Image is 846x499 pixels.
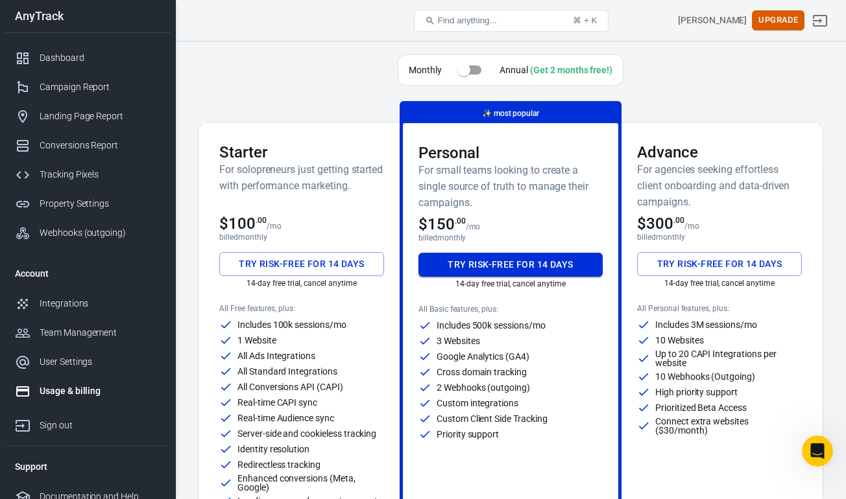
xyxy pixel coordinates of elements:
[40,168,160,181] div: Tracking Pixels
[655,320,757,329] p: Includes 3M sessions/mo
[573,16,597,25] div: ⌘ + K
[5,347,171,377] a: User Settings
[40,197,160,211] div: Property Settings
[684,222,699,231] p: /mo
[455,216,466,226] sup: .00
[40,419,160,432] div: Sign out
[655,403,747,412] p: Prioritized Beta Access
[418,253,603,277] button: Try risk-free for 14 days
[482,107,539,121] p: most popular
[267,222,282,231] p: /mo
[5,102,171,131] a: Landing Page Report
[237,460,320,469] p: Redirectless tracking
[219,233,384,242] p: billed monthly
[5,10,171,22] div: AnyTrack
[437,336,480,345] p: 3 Websites
[437,399,518,408] p: Custom integrations
[5,160,171,189] a: Tracking Pixels
[5,73,171,102] a: Campaign Report
[256,216,267,225] sup: .00
[637,233,802,242] p: billed monthly
[418,279,603,288] p: 14-day free trial, cancel anytime
[655,388,738,397] p: High priority support
[5,377,171,406] a: Usage & billing
[5,451,171,482] li: Support
[418,305,603,314] p: All Basic features, plus:
[637,304,802,313] p: All Personal features, plus:
[637,143,802,161] h3: Advance
[637,279,802,288] p: 14-day free trial, cancel anytime
[466,222,481,231] p: /mo
[40,139,160,152] div: Conversions Report
[40,110,160,123] div: Landing Page Report
[219,161,384,194] h6: For solopreneurs just getting started with performance marketing.
[673,216,684,225] sup: .00
[5,218,171,248] a: Webhooks (outgoing)
[40,355,160,369] div: User Settings
[437,414,548,423] p: Custom Client Side Tracking
[418,144,603,162] h3: Personal
[437,321,546,330] p: Includes 500k sessions/mo
[418,233,603,242] p: billed monthly
[5,289,171,318] a: Integrations
[237,367,337,376] p: All Standard Integrations
[5,189,171,218] a: Property Settings
[237,398,317,407] p: Real-time CAPI sync
[418,162,603,211] h6: For small teams looking to create a single source of truth to manage their campaigns.
[655,417,802,435] p: Connect extra websites ($30/month)
[637,161,802,210] h6: For agencies seeking effortless client onboarding and data-driven campaigns.
[237,320,346,329] p: Includes 100k sessions/mo
[409,64,442,77] p: Monthly
[5,131,171,160] a: Conversions Report
[219,215,267,233] span: $100
[437,367,527,377] p: Cross domain tracking
[437,430,499,439] p: Priority support
[219,252,384,276] button: Try risk-free for 14 days
[5,318,171,347] a: Team Management
[40,297,160,310] div: Integrations
[40,326,160,340] div: Team Management
[219,304,384,313] p: All Free features, plus:
[437,352,529,361] p: Google Analytics (GA4)
[237,413,334,423] p: Real-time Audience sync
[237,336,276,345] p: 1 Website
[219,143,384,161] h3: Starter
[237,351,315,360] p: All Ads Integrations
[804,5,836,36] a: Sign out
[418,215,466,233] span: $150
[655,336,703,345] p: 10 Websites
[678,14,747,27] div: Account id: mEX23YzU
[655,372,755,381] p: 10 Webhooks (Outgoing)
[219,279,384,288] p: 14-day free trial, cancel anytime
[40,384,160,398] div: Usage & billing
[752,10,804,30] button: Upgrade
[237,474,384,492] p: Enhanced conversions (Meta, Google)
[530,65,612,75] div: (Get 2 months free!)
[5,406,171,440] a: Sign out
[637,252,802,276] button: Try risk-free for 14 days
[655,349,802,367] p: Up to 20 CAPI Integrations per website
[40,226,160,240] div: Webhooks (outgoing)
[482,109,492,118] span: magic
[40,80,160,94] div: Campaign Report
[802,435,833,467] iframe: Intercom live chat
[5,43,171,73] a: Dashboard
[5,258,171,289] li: Account
[237,382,343,391] p: All Conversions API (CAPI)
[237,429,376,438] p: Server-side and cookieless tracking
[438,16,497,25] span: Find anything...
[500,64,612,77] div: Annual
[637,215,684,233] span: $300
[40,51,160,65] div: Dashboard
[414,10,609,32] button: Find anything...⌘ + K
[237,445,309,454] p: Identity resolution
[437,383,530,392] p: 2 Webhooks (outgoing)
